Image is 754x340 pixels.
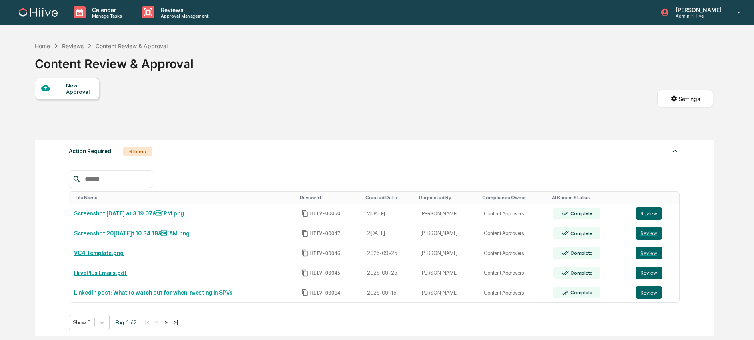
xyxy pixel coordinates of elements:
[153,319,161,326] button: <
[636,286,675,299] a: Review
[636,267,662,279] button: Review
[479,204,549,224] td: Content Approvers
[154,13,213,19] p: Approval Management
[416,223,479,243] td: [PERSON_NAME]
[416,283,479,302] td: [PERSON_NAME]
[636,207,675,220] a: Review
[362,243,416,263] td: 2025-09-25
[142,319,152,326] button: |<
[19,8,58,17] img: logo
[171,319,180,326] button: >|
[636,227,662,240] button: Review
[636,227,675,240] a: Review
[362,223,416,243] td: 2[DATE]
[74,270,127,276] a: HiivePlus Emails.pdf
[728,314,750,335] iframe: Open customer support
[74,289,233,296] a: LinkedIn post: What to watch out for when investing in SPVs
[569,250,592,256] div: Complete
[62,43,84,49] div: Reviews
[416,263,479,283] td: [PERSON_NAME]
[96,43,168,49] div: Content Review & Approval
[301,230,309,237] span: Copy Id
[310,210,341,217] span: HIIV-00050
[362,263,416,283] td: 2025-09-25
[301,210,309,217] span: Copy Id
[569,270,592,276] div: Complete
[636,286,662,299] button: Review
[670,146,680,156] img: caret
[162,319,170,326] button: >
[69,146,111,156] div: Action Required
[310,270,341,276] span: HIIV-00045
[310,290,341,296] span: HIIV-00014
[123,147,152,156] div: 6 Items
[300,195,359,200] div: Toggle SortBy
[74,250,124,256] a: VC4 Template.png
[362,204,416,224] td: 2[DATE]
[479,243,549,263] td: Content Approvers
[569,231,592,236] div: Complete
[636,247,662,259] button: Review
[35,43,50,49] div: Home
[479,283,549,302] td: Content Approvers
[657,90,713,107] button: Settings
[636,267,675,279] a: Review
[552,195,627,200] div: Toggle SortBy
[310,250,341,257] span: HIIV-00046
[416,204,479,224] td: [PERSON_NAME]
[636,247,675,259] a: Review
[74,230,189,237] a: Screenshot 20[DATE]t 10.34.18â¯AM.png
[301,289,309,296] span: Copy Id
[154,6,213,13] p: Reviews
[74,210,184,217] a: Screenshot [DATE] at 3.19.07â¯PM.png
[362,283,416,302] td: 2025-09-15
[482,195,545,200] div: Toggle SortBy
[569,290,592,295] div: Complete
[86,13,126,19] p: Manage Tasks
[637,195,676,200] div: Toggle SortBy
[76,195,293,200] div: Toggle SortBy
[669,6,726,13] p: [PERSON_NAME]
[66,82,93,95] div: New Approval
[86,6,126,13] p: Calendar
[636,207,662,220] button: Review
[669,13,726,19] p: Admin • Hiive
[479,223,549,243] td: Content Approvers
[301,269,309,277] span: Copy Id
[310,230,341,237] span: HIIV-00047
[301,249,309,257] span: Copy Id
[419,195,476,200] div: Toggle SortBy
[365,195,413,200] div: Toggle SortBy
[116,319,136,326] span: Page 1 of 2
[416,243,479,263] td: [PERSON_NAME]
[35,50,193,71] div: Content Review & Approval
[479,263,549,283] td: Content Approvers
[569,211,592,216] div: Complete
